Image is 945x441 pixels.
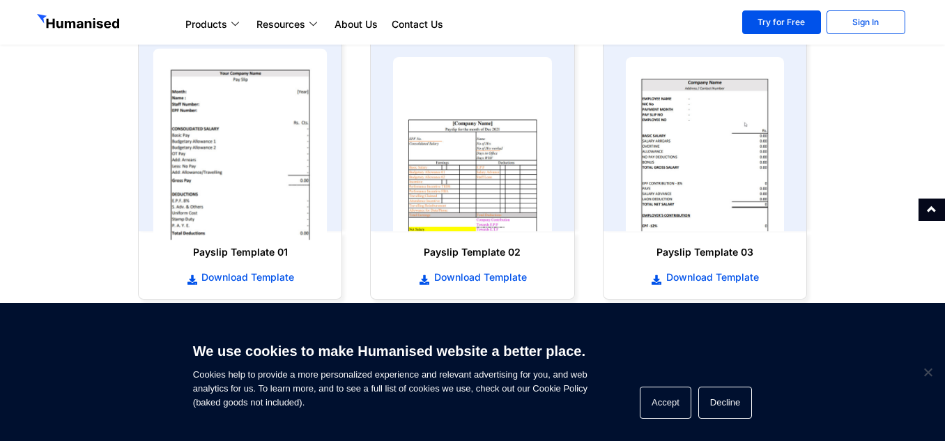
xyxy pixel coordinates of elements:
span: Download Template [663,270,759,284]
img: GetHumanised Logo [37,14,122,32]
a: Download Template [385,270,560,285]
span: Decline [921,365,935,379]
h6: Payslip Template 02 [385,245,560,259]
a: Products [178,16,249,33]
a: Try for Free [742,10,821,34]
a: Download Template [617,270,792,285]
span: Cookies help to provide a more personalized experience and relevant advertising for you, and web ... [193,334,587,410]
h6: Payslip Template 03 [617,245,792,259]
a: Download Template [153,270,328,285]
img: payslip template [393,57,551,231]
span: Download Template [198,270,294,284]
img: payslip template [626,57,784,231]
a: Contact Us [385,16,450,33]
h6: Payslip Template 01 [153,245,328,259]
a: About Us [328,16,385,33]
a: Sign In [827,10,905,34]
button: Decline [698,387,752,419]
a: Resources [249,16,328,33]
img: payslip template [153,49,328,240]
button: Accept [640,387,691,419]
h6: We use cookies to make Humanised website a better place. [193,341,587,361]
span: Download Template [431,270,527,284]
